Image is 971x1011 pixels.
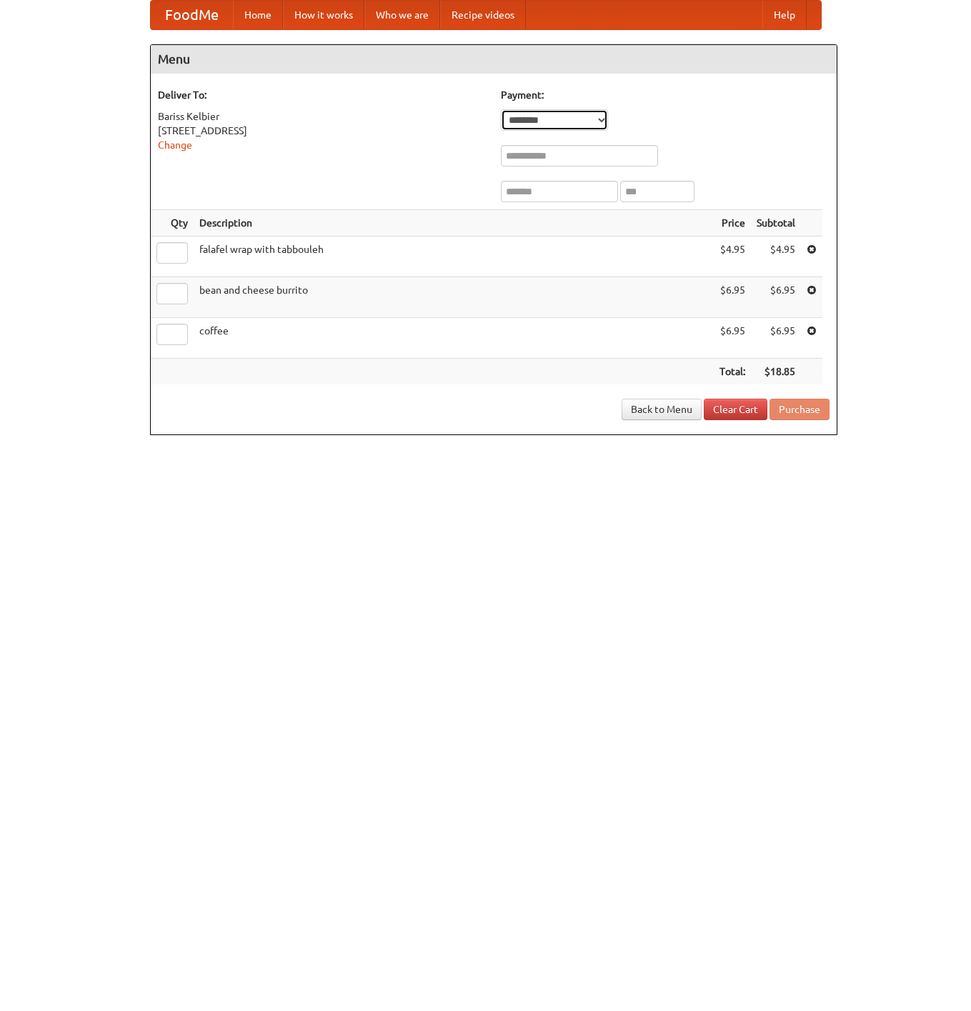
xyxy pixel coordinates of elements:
td: $6.95 [751,277,801,318]
th: Description [194,210,714,236]
a: Recipe videos [440,1,526,29]
a: How it works [283,1,364,29]
td: falafel wrap with tabbouleh [194,236,714,277]
h5: Payment: [501,88,830,102]
td: $4.95 [751,236,801,277]
a: FoodMe [151,1,233,29]
h4: Menu [151,45,837,74]
td: $6.95 [714,318,751,359]
th: Price [714,210,751,236]
a: Clear Cart [704,399,767,420]
th: $18.85 [751,359,801,385]
a: Help [762,1,807,29]
td: coffee [194,318,714,359]
div: Bariss Kelbier [158,109,487,124]
td: $6.95 [751,318,801,359]
h5: Deliver To: [158,88,487,102]
td: bean and cheese burrito [194,277,714,318]
th: Qty [151,210,194,236]
td: $6.95 [714,277,751,318]
td: $4.95 [714,236,751,277]
a: Back to Menu [622,399,702,420]
th: Subtotal [751,210,801,236]
button: Purchase [770,399,830,420]
a: Home [233,1,283,29]
div: [STREET_ADDRESS] [158,124,487,138]
a: Who we are [364,1,440,29]
a: Change [158,139,192,151]
th: Total: [714,359,751,385]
